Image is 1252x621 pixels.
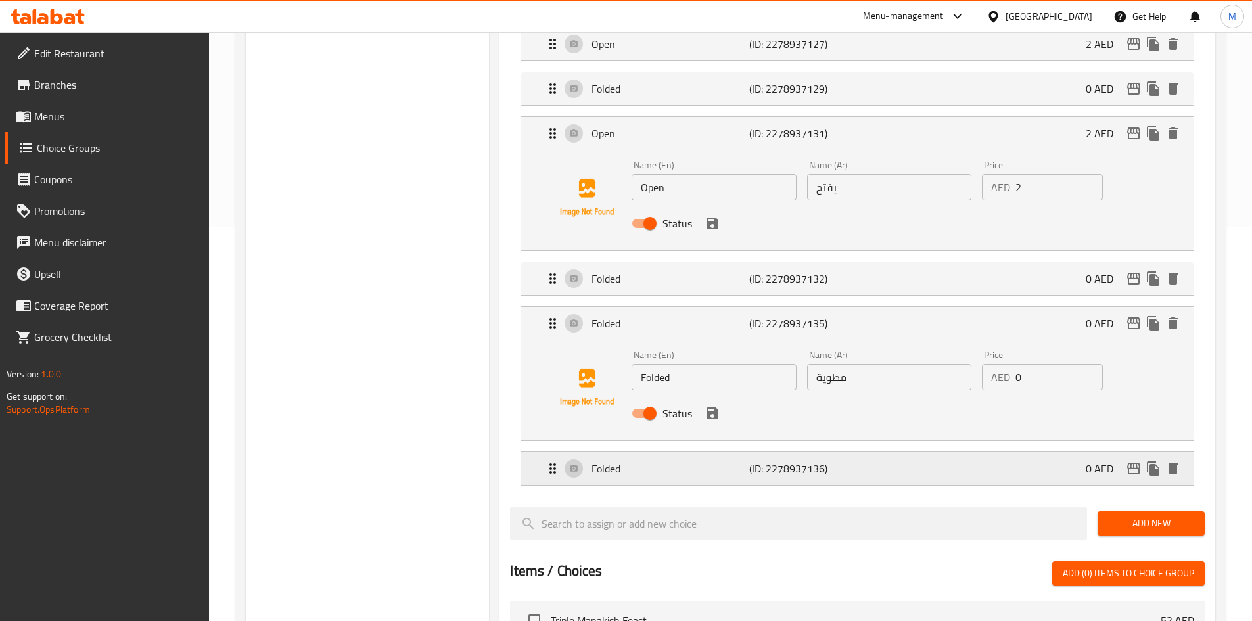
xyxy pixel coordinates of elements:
a: Choice Groups [5,132,209,164]
a: Menus [5,101,209,132]
a: Upsell [5,258,209,290]
button: delete [1163,269,1183,288]
a: Support.OpsPlatform [7,401,90,418]
button: duplicate [1144,313,1163,333]
a: Grocery Checklist [5,321,209,353]
img: Folded [545,346,629,430]
a: Coupons [5,164,209,195]
button: edit [1124,313,1144,333]
button: Add (0) items to choice group [1052,561,1205,586]
span: Version: [7,365,39,382]
input: Please enter price [1015,174,1103,200]
button: delete [1163,124,1183,143]
p: 0 AED [1086,461,1124,476]
li: Expand [510,22,1205,66]
button: duplicate [1144,34,1163,54]
li: Expand [510,256,1205,301]
p: (ID: 2278937135) [749,315,854,331]
span: Status [662,216,692,231]
p: Open [591,126,749,141]
button: save [703,403,722,423]
button: save [703,214,722,233]
button: Add New [1098,511,1205,536]
span: Add (0) items to choice group [1063,565,1194,582]
span: Add New [1108,515,1194,532]
li: ExpandFolded Name (En)Name (Ar)PriceAEDStatussave [510,301,1205,446]
span: Menus [34,108,198,124]
a: Edit Restaurant [5,37,209,69]
p: Folded [591,271,749,287]
span: Coverage Report [34,298,198,313]
a: Branches [5,69,209,101]
p: 0 AED [1086,315,1124,331]
p: 0 AED [1086,81,1124,97]
div: Expand [521,72,1194,105]
button: delete [1163,459,1183,478]
button: duplicate [1144,459,1163,478]
li: ExpandOpenName (En)Name (Ar)PriceAEDStatussave [510,111,1205,256]
p: AED [991,369,1010,385]
button: delete [1163,313,1183,333]
div: Expand [521,452,1194,485]
input: Enter name Ar [807,174,971,200]
span: 1.0.0 [41,365,61,382]
p: Open [591,36,749,52]
div: Expand [521,307,1194,340]
div: Expand [521,117,1194,150]
button: delete [1163,79,1183,99]
input: Enter name En [632,174,796,200]
input: Enter name Ar [807,364,971,390]
div: [GEOGRAPHIC_DATA] [1006,9,1092,24]
button: duplicate [1144,124,1163,143]
div: Expand [521,262,1194,295]
a: Promotions [5,195,209,227]
p: (ID: 2278937127) [749,36,854,52]
span: Menu disclaimer [34,235,198,250]
p: AED [991,179,1010,195]
p: 2 AED [1086,36,1124,52]
p: (ID: 2278937136) [749,461,854,476]
input: Please enter price [1015,364,1103,390]
span: Edit Restaurant [34,45,198,61]
button: edit [1124,79,1144,99]
li: Expand [510,66,1205,111]
a: Menu disclaimer [5,227,209,258]
span: Grocery Checklist [34,329,198,345]
span: Branches [34,77,198,93]
input: search [510,507,1087,540]
button: edit [1124,34,1144,54]
button: duplicate [1144,269,1163,288]
p: Folded [591,315,749,331]
button: edit [1124,459,1144,478]
a: Coverage Report [5,290,209,321]
button: duplicate [1144,79,1163,99]
div: Menu-management [863,9,944,24]
span: Promotions [34,203,198,219]
button: delete [1163,34,1183,54]
div: Expand [521,28,1194,60]
p: (ID: 2278937132) [749,271,854,287]
span: Upsell [34,266,198,282]
button: edit [1124,269,1144,288]
p: Folded [591,81,749,97]
p: Folded [591,461,749,476]
p: (ID: 2278937129) [749,81,854,97]
img: Open [545,156,629,240]
p: 0 AED [1086,271,1124,287]
span: Get support on: [7,388,67,405]
span: Coupons [34,172,198,187]
span: Status [662,405,692,421]
h2: Items / Choices [510,561,602,581]
p: (ID: 2278937131) [749,126,854,141]
li: Expand [510,446,1205,491]
button: edit [1124,124,1144,143]
p: 2 AED [1086,126,1124,141]
input: Enter name En [632,364,796,390]
span: M [1228,9,1236,24]
span: Choice Groups [37,140,198,156]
